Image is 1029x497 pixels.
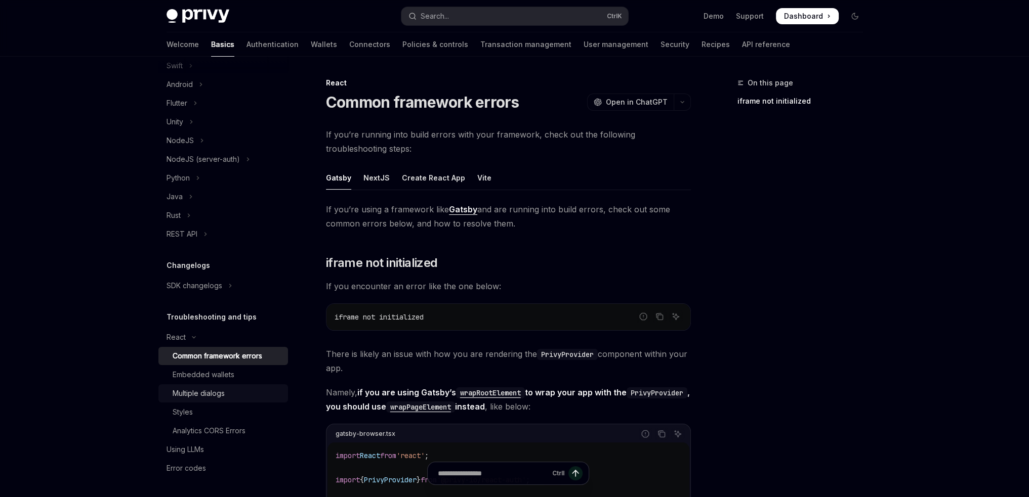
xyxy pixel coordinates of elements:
[158,150,288,168] button: Toggle NodeJS (server-auth) section
[158,169,288,187] button: Toggle Python section
[158,94,288,112] button: Toggle Flutter section
[326,255,438,271] span: iframe not initialized
[456,387,525,397] a: wrapRootElement
[167,97,187,109] div: Flutter
[326,93,519,111] h1: Common framework errors
[167,9,229,23] img: dark logo
[363,166,390,190] div: NextJS
[349,32,390,57] a: Connectors
[477,166,491,190] div: Vite
[158,347,288,365] a: Common framework errors
[158,459,288,477] a: Error codes
[173,350,262,362] div: Common framework errors
[167,172,190,184] div: Python
[401,7,628,25] button: Open search
[158,384,288,402] a: Multiple dialogs
[158,422,288,440] a: Analytics CORS Errors
[639,427,652,440] button: Report incorrect code
[167,209,181,221] div: Rust
[326,385,691,414] span: Namely, , like below:
[211,32,234,57] a: Basics
[386,401,455,412] a: wrapPageElement
[736,11,764,21] a: Support
[167,78,193,91] div: Android
[167,311,257,323] h5: Troubleshooting and tips
[158,188,288,206] button: Toggle Java section
[158,403,288,421] a: Styles
[173,406,193,418] div: Styles
[360,451,380,460] span: React
[158,366,288,384] a: Embedded wallets
[480,32,571,57] a: Transaction management
[167,443,204,456] div: Using LLMs
[669,310,682,323] button: Ask AI
[158,113,288,131] button: Toggle Unity section
[742,32,790,57] a: API reference
[246,32,299,57] a: Authentication
[380,451,396,460] span: from
[335,312,424,322] span: iframe not initialized
[167,116,183,128] div: Unity
[158,277,288,295] button: Toggle SDK changelogs section
[627,387,687,398] code: PrivyProvider
[167,32,199,57] a: Welcome
[167,191,183,203] div: Java
[173,425,245,437] div: Analytics CORS Errors
[438,462,548,484] input: Ask a question...
[326,127,691,156] span: If you’re running into build errors with your framework, check out the following troubleshooting ...
[326,78,691,88] div: React
[653,310,666,323] button: Copy the contents from the code block
[167,134,194,147] div: NodeJS
[386,401,455,413] code: wrapPageElement
[326,279,691,293] span: If you encounter an error like the one below:
[607,12,622,20] span: Ctrl K
[702,32,730,57] a: Recipes
[784,11,823,21] span: Dashboard
[776,8,839,24] a: Dashboard
[587,94,674,111] button: Open in ChatGPT
[606,97,668,107] span: Open in ChatGPT
[396,451,425,460] span: 'react'
[173,387,225,399] div: Multiple dialogs
[537,349,598,360] code: PrivyProvider
[704,11,724,21] a: Demo
[336,451,360,460] span: import
[456,387,525,398] code: wrapRootElement
[326,202,691,231] span: If you’re using a framework like and are running into build errors, check out some common errors ...
[449,204,477,215] a: Gatsby
[421,10,449,22] div: Search...
[311,32,337,57] a: Wallets
[655,427,668,440] button: Copy the contents from the code block
[737,93,871,109] a: iframe not initialized
[748,77,793,89] span: On this page
[336,427,395,440] div: gatsby-browser.tsx
[167,331,186,343] div: React
[671,427,684,440] button: Ask AI
[158,328,288,346] button: Toggle React section
[158,225,288,243] button: Toggle REST API section
[584,32,648,57] a: User management
[167,280,222,292] div: SDK changelogs
[158,75,288,94] button: Toggle Android section
[167,228,197,240] div: REST API
[402,166,465,190] div: Create React App
[326,387,690,412] strong: if you are using Gatsby’s to wrap your app with the , you should use instead
[158,131,288,150] button: Toggle NodeJS section
[568,466,583,480] button: Send message
[167,462,206,474] div: Error codes
[661,32,689,57] a: Security
[167,259,210,272] h5: Changelogs
[402,32,468,57] a: Policies & controls
[326,347,691,375] span: There is likely an issue with how you are rendering the component within your app.
[173,369,234,381] div: Embedded wallets
[637,310,650,323] button: Report incorrect code
[425,451,429,460] span: ;
[167,153,240,165] div: NodeJS (server-auth)
[847,8,863,24] button: Toggle dark mode
[158,206,288,224] button: Toggle Rust section
[158,440,288,459] a: Using LLMs
[326,166,351,190] div: Gatsby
